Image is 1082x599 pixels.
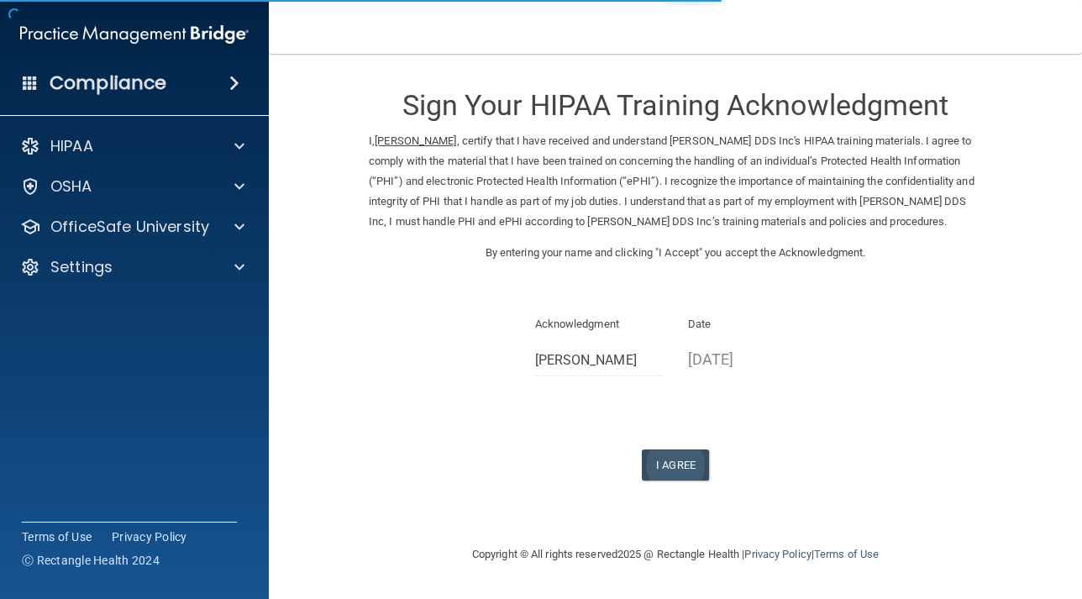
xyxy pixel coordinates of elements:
a: OSHA [20,176,244,197]
ins: [PERSON_NAME] [375,134,456,147]
button: I Agree [642,449,709,481]
input: Full Name [535,345,664,376]
p: OSHA [50,176,92,197]
p: Date [688,314,817,334]
h3: Sign Your HIPAA Training Acknowledgment [369,90,982,121]
span: Ⓒ Rectangle Health 2024 [22,552,160,569]
p: By entering your name and clicking "I Accept" you accept the Acknowledgment. [369,243,982,263]
a: Settings [20,257,244,277]
a: Terms of Use [814,548,879,560]
p: HIPAA [50,136,93,156]
a: HIPAA [20,136,244,156]
a: Privacy Policy [744,548,811,560]
a: Privacy Policy [112,528,187,545]
a: Terms of Use [22,528,92,545]
p: [DATE] [688,345,817,373]
p: I, , certify that I have received and understand [PERSON_NAME] DDS Inc's HIPAA training materials... [369,131,982,232]
div: Copyright © All rights reserved 2025 @ Rectangle Health | | [369,528,982,581]
p: OfficeSafe University [50,217,209,237]
h4: Compliance [50,71,166,95]
a: OfficeSafe University [20,217,244,237]
p: Acknowledgment [535,314,664,334]
p: Settings [50,257,113,277]
img: PMB logo [20,18,249,51]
